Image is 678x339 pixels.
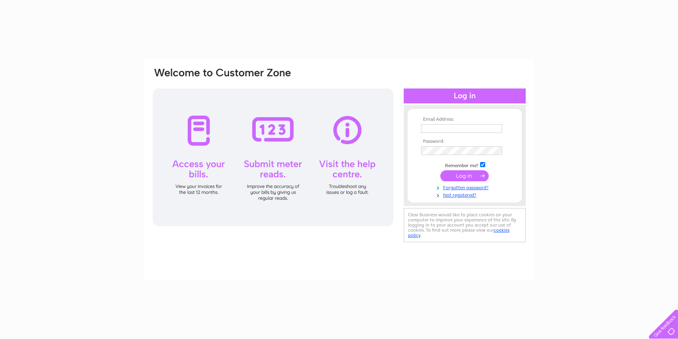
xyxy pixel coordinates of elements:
[421,183,510,191] a: Forgotten password?
[419,117,510,122] th: Email Address:
[419,161,510,169] td: Remember me?
[421,191,510,198] a: Not registered?
[408,227,510,238] a: cookies policy
[419,139,510,144] th: Password:
[440,170,489,181] input: Submit
[404,208,526,242] div: Clear Business would like to place cookies on your computer to improve your experience of the sit...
